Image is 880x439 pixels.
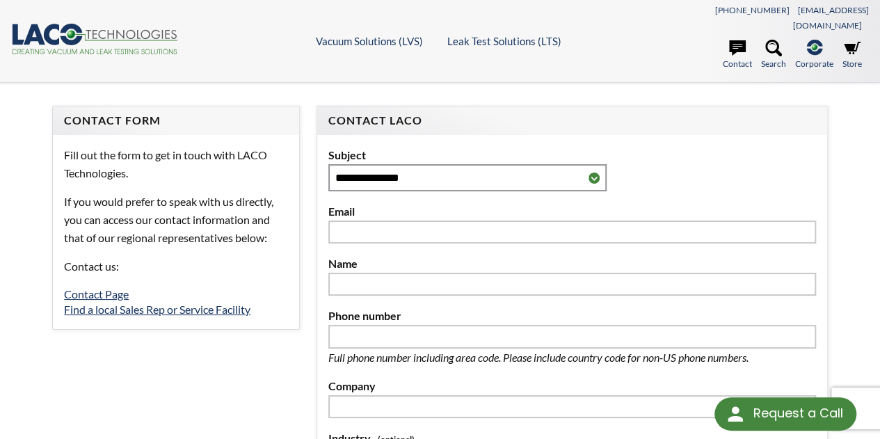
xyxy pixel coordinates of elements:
[328,349,794,367] p: Full phone number including area code. Please include country code for non-US phone numbers.
[328,113,816,128] h4: Contact LACO
[64,146,287,182] p: Fill out the form to get in touch with LACO Technologies.
[328,255,816,273] label: Name
[328,146,816,164] label: Subject
[64,303,250,316] a: Find a local Sales Rep or Service Facility
[64,257,287,276] p: Contact us:
[447,35,561,47] a: Leak Test Solutions (LTS)
[761,40,786,70] a: Search
[793,5,869,31] a: [EMAIL_ADDRESS][DOMAIN_NAME]
[753,397,842,429] div: Request a Call
[714,397,856,431] div: Request a Call
[328,307,816,325] label: Phone number
[715,5,790,15] a: [PHONE_NUMBER]
[723,40,752,70] a: Contact
[328,202,816,221] label: Email
[64,193,287,246] p: If you would prefer to speak with us directly, you can access our contact information and that of...
[64,287,129,301] a: Contact Page
[795,57,833,70] span: Corporate
[842,40,862,70] a: Store
[724,403,746,425] img: round button
[64,113,287,128] h4: Contact Form
[316,35,423,47] a: Vacuum Solutions (LVS)
[328,377,816,395] label: Company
